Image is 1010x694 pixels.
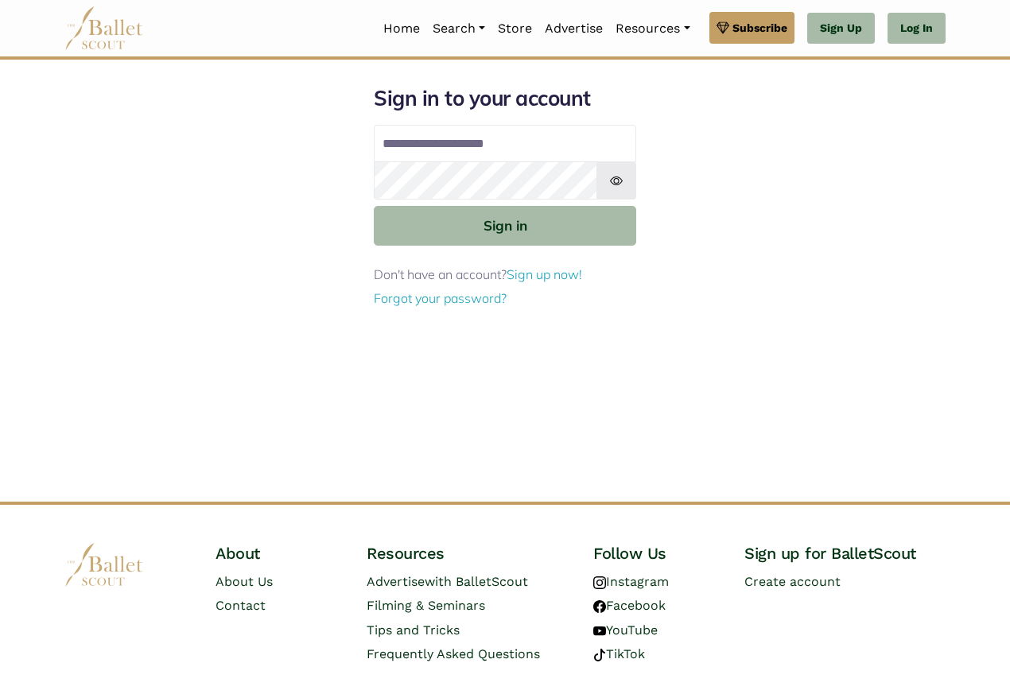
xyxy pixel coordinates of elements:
[425,574,528,589] span: with BalletScout
[593,622,658,638] a: YouTube
[374,290,507,306] a: Forgot your password?
[377,12,426,45] a: Home
[593,543,719,564] h4: Follow Us
[732,19,787,37] span: Subscribe
[216,543,341,564] h4: About
[491,12,538,45] a: Store
[374,265,636,285] p: Don't have an account?
[216,574,273,589] a: About Us
[744,543,946,564] h4: Sign up for BalletScout
[709,12,794,44] a: Subscribe
[374,206,636,245] button: Sign in
[593,649,606,661] img: tiktok logo
[593,646,645,661] a: TikTok
[717,19,729,37] img: gem.svg
[888,13,946,45] a: Log In
[593,598,666,613] a: Facebook
[216,598,266,613] a: Contact
[367,646,540,661] a: Frequently Asked Questions
[593,576,606,589] img: instagram logo
[426,12,491,45] a: Search
[538,12,609,45] a: Advertise
[367,598,485,613] a: Filming & Seminars
[593,574,669,589] a: Instagram
[807,13,875,45] a: Sign Up
[367,622,460,638] a: Tips and Tricks
[744,574,841,589] a: Create account
[367,574,528,589] a: Advertisewith BalletScout
[507,266,582,282] a: Sign up now!
[593,600,606,613] img: facebook logo
[367,543,568,564] h4: Resources
[64,543,144,587] img: logo
[593,625,606,638] img: youtube logo
[609,12,696,45] a: Resources
[374,85,636,112] h1: Sign in to your account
